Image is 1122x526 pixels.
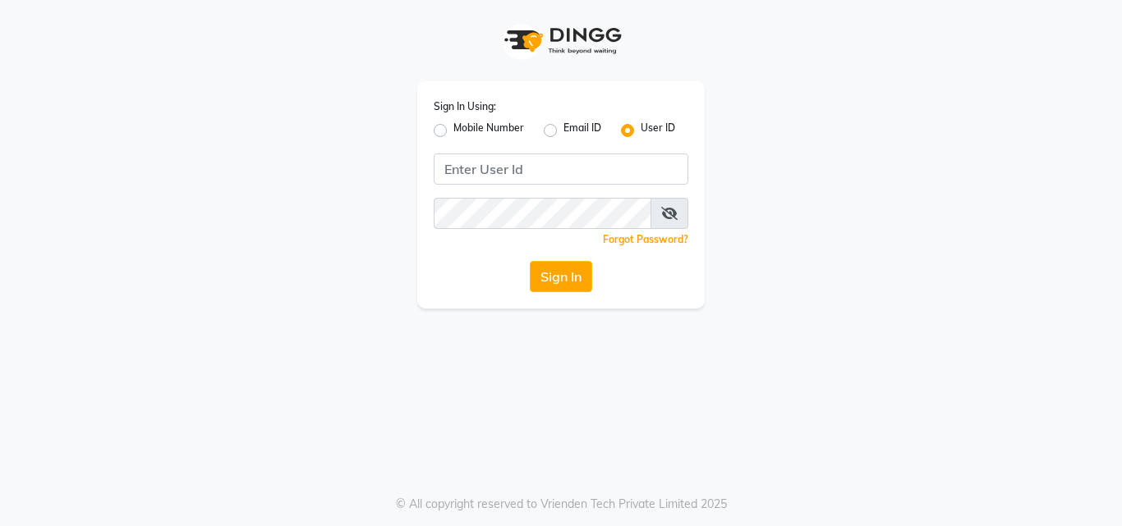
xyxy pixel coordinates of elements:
[641,121,675,140] label: User ID
[563,121,601,140] label: Email ID
[495,16,627,65] img: logo1.svg
[434,153,688,185] input: Username
[530,261,592,292] button: Sign In
[453,121,524,140] label: Mobile Number
[603,233,688,245] a: Forgot Password?
[434,99,496,114] label: Sign In Using:
[434,198,651,229] input: Username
